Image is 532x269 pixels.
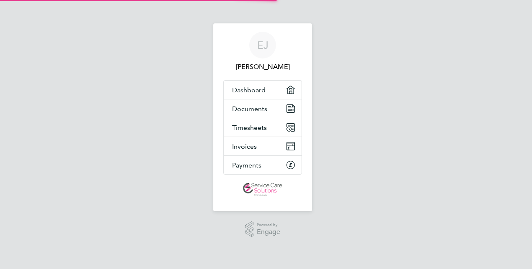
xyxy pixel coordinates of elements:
nav: Main navigation [213,23,312,211]
span: Esther Jilo [223,62,302,72]
span: Powered by [257,221,280,228]
a: Powered byEngage [245,221,281,237]
a: EJ[PERSON_NAME] [223,32,302,72]
img: servicecare-logo-retina.png [243,183,282,196]
span: Timesheets [232,124,267,132]
span: Documents [232,105,267,113]
a: Timesheets [224,118,302,137]
a: Documents [224,99,302,118]
span: EJ [257,40,269,51]
a: Invoices [224,137,302,155]
a: Payments [224,156,302,174]
span: Engage [257,228,280,236]
span: Payments [232,161,261,169]
a: Dashboard [224,81,302,99]
span: Invoices [232,142,257,150]
span: Dashboard [232,86,266,94]
a: Go to home page [223,183,302,196]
